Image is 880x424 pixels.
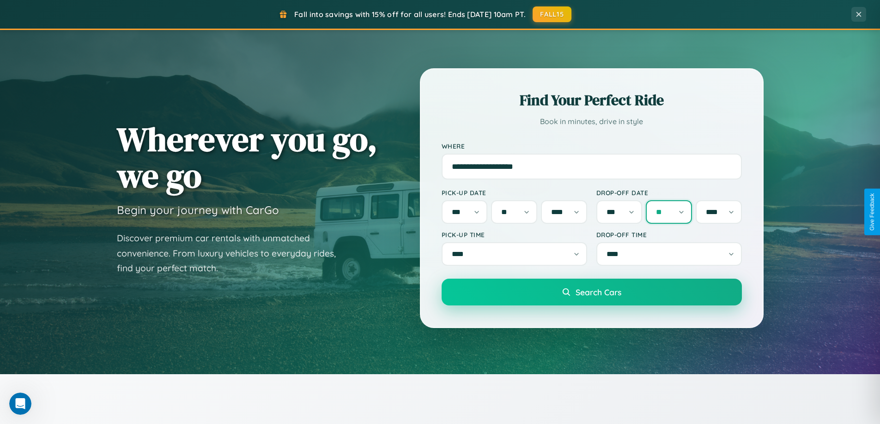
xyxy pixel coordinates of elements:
[576,287,621,297] span: Search Cars
[442,279,742,305] button: Search Cars
[9,393,31,415] iframe: Intercom live chat
[596,189,742,197] label: Drop-off Date
[442,231,587,239] label: Pick-up Time
[533,6,571,22] button: FALL15
[869,193,875,231] div: Give Feedback
[442,142,742,150] label: Where
[596,231,742,239] label: Drop-off Time
[442,115,742,128] p: Book in minutes, drive in style
[117,203,279,217] h3: Begin your journey with CarGo
[294,10,526,19] span: Fall into savings with 15% off for all users! Ends [DATE] 10am PT.
[442,90,742,110] h2: Find Your Perfect Ride
[442,189,587,197] label: Pick-up Date
[117,231,348,276] p: Discover premium car rentals with unmatched convenience. From luxury vehicles to everyday rides, ...
[117,121,377,194] h1: Wherever you go, we go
